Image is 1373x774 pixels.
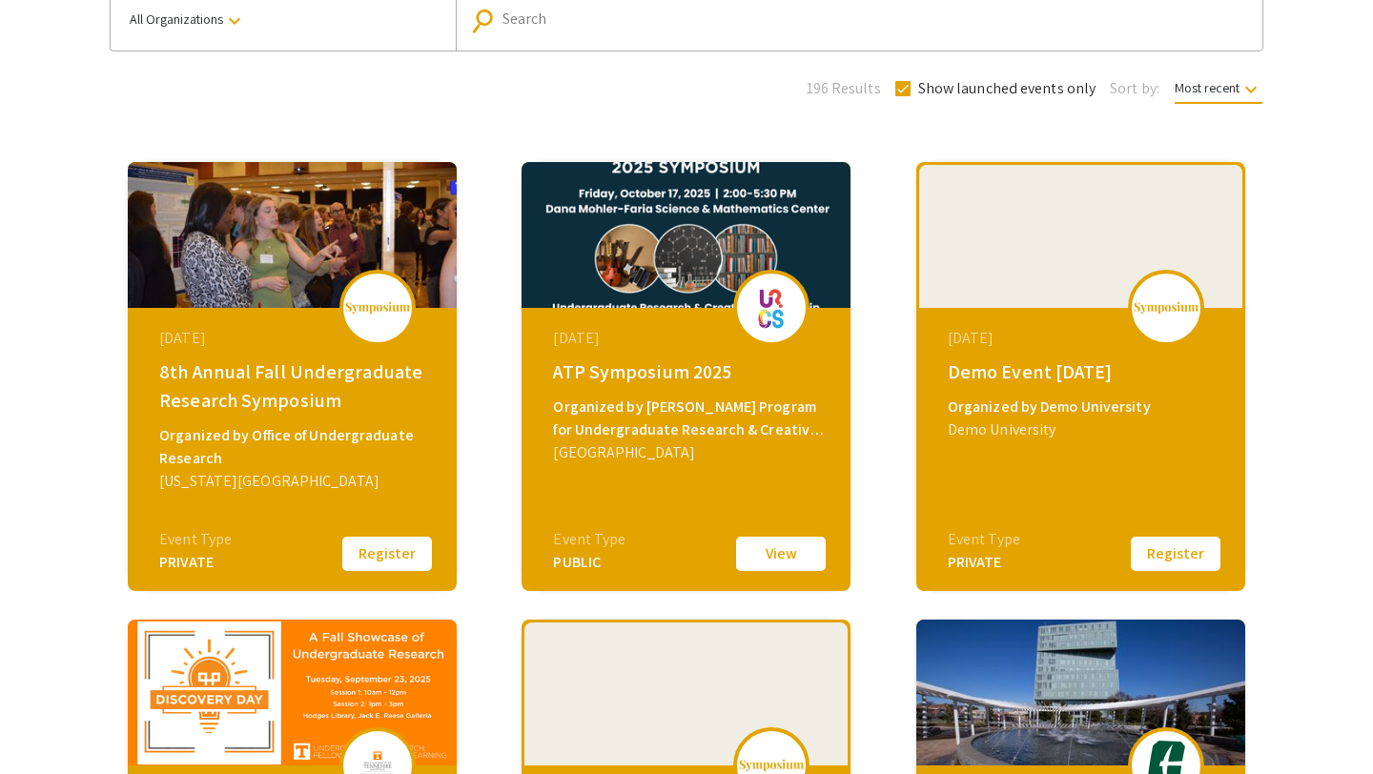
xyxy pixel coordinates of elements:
[918,77,1096,100] span: Show launched events only
[553,396,824,441] div: Organized by [PERSON_NAME] Program for Undergraduate Research & Creative Scholarship
[1175,79,1262,104] span: Most recent
[344,301,411,315] img: logo_v2.png
[807,77,881,100] span: 196 Results
[1110,77,1159,100] span: Sort by:
[1128,534,1223,574] button: Register
[1133,301,1199,315] img: logo_v2.png
[339,534,435,574] button: Register
[128,620,457,765] img: discovery-day-2025_eventCoverPhoto_44667f__thumb.png
[474,4,502,37] mat-icon: Search
[553,327,824,350] div: [DATE]
[522,162,850,308] img: atp2025_eventCoverPhoto_9b3fe5__thumb.png
[159,470,430,493] div: [US_STATE][GEOGRAPHIC_DATA]
[159,528,232,551] div: Event Type
[553,551,625,574] div: PUBLIC
[553,528,625,551] div: Event Type
[223,10,246,32] mat-icon: keyboard_arrow_down
[553,357,824,386] div: ATP Symposium 2025
[159,327,430,350] div: [DATE]
[948,528,1020,551] div: Event Type
[948,327,1219,350] div: [DATE]
[159,424,430,470] div: Organized by Office of Undergraduate Research
[948,357,1219,386] div: Demo Event [DATE]
[916,620,1245,765] img: biomedical-sciences2025_eventCoverPhoto_f0c029__thumb.jpg
[733,534,829,574] button: View
[738,759,805,772] img: logo_v2.png
[159,551,232,574] div: PRIVATE
[1159,71,1278,105] button: Most recent
[948,418,1219,441] div: Demo University
[14,688,81,760] iframe: Chat
[128,162,457,308] img: 8th-annual-fall-undergraduate-research-symposium_eventCoverPhoto_be3fc5__thumb.jpg
[553,441,824,464] div: [GEOGRAPHIC_DATA]
[948,396,1219,418] div: Organized by Demo University
[130,10,246,28] span: All Organizations
[1240,78,1262,101] mat-icon: keyboard_arrow_down
[159,357,430,415] div: 8th Annual Fall Undergraduate Research Symposium
[743,283,800,331] img: atp2025_eventLogo_56bb79_.png
[948,551,1020,574] div: PRIVATE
